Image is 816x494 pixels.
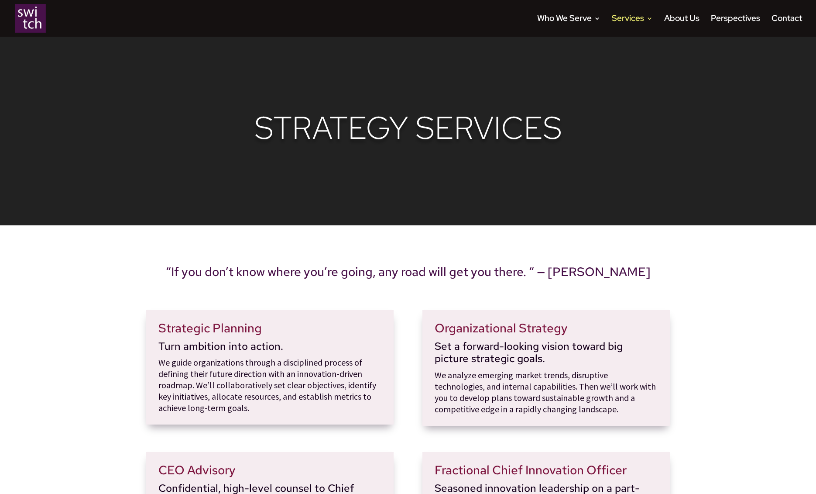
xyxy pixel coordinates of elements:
h2: Organizational Strategy [435,321,658,340]
p: We guide organizations through a disciplined process of defining their future direction with an i... [158,357,381,414]
a: Perspectives [711,15,760,37]
a: Contact [771,15,802,37]
a: Services [612,15,653,37]
h1: “If you don’t know where you’re going, any road will get you there. “ — [PERSON_NAME] [146,265,670,284]
a: About Us [664,15,699,37]
h2: Fractional Chief Innovation Officer [435,463,658,482]
a: Who We Serve [537,15,600,37]
h3: Set a forward-looking vision toward big picture strategic goals. [435,340,658,370]
h2: Strategic Planning [158,321,381,340]
h2: CEO Advisory [158,463,381,482]
p: We analyze emerging market trends, disruptive technologies, and internal capabilities. Then we’ll... [435,370,658,415]
h1: Strategy Services [146,109,670,151]
h3: Turn ambition into action. [158,340,381,357]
